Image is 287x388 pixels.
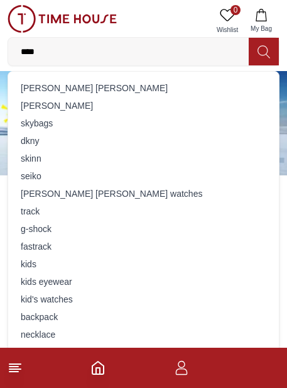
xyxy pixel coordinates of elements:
span: 0 [230,5,241,15]
div: skinn [16,150,271,167]
div: seiko [16,167,271,185]
div: necklace [16,326,271,343]
div: kids [16,255,271,273]
div: [PERSON_NAME] [PERSON_NAME] [16,79,271,97]
div: track [16,202,271,220]
span: My Bag [246,24,277,33]
span: Wishlist [212,25,243,35]
div: backpack [16,308,271,326]
div: kid's watches [16,291,271,308]
a: 0Wishlist [212,5,243,37]
div: dkny [16,132,271,150]
div: skybags [16,114,271,132]
button: My Bag [243,5,279,37]
img: ... [8,5,117,33]
div: kids eyewear [16,273,271,291]
a: Home [90,360,106,375]
div: [PERSON_NAME] [PERSON_NAME] watches [16,185,271,202]
div: [PERSON_NAME] [16,97,271,114]
div: fastrack [16,238,271,255]
div: g-shock [16,220,271,238]
div: l_check_in [16,343,271,361]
